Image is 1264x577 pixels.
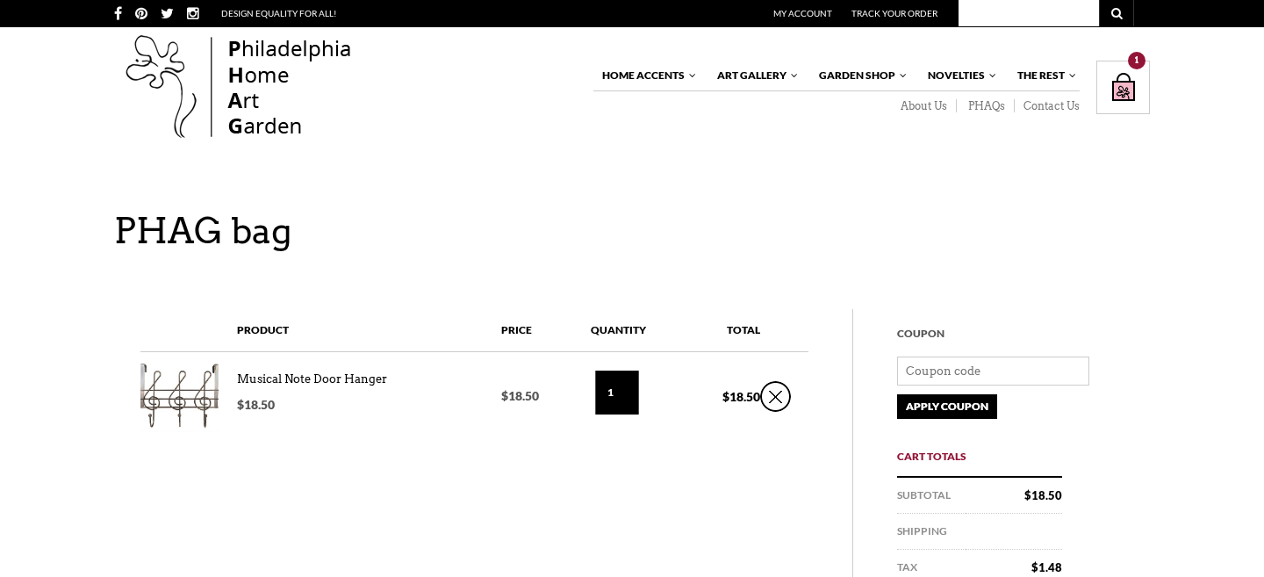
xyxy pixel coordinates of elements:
span: $ [501,388,508,403]
span: $ [722,389,729,404]
input: Coupon code [897,357,1089,386]
input: Qty [595,371,639,415]
th: Subtotal [897,478,966,514]
th: Price [501,309,564,352]
th: Shipping [897,514,966,550]
a: My Account [773,8,832,18]
a: Musical Note Door Hanger [237,372,387,386]
h3: Coupon [897,311,1062,357]
th: Product [237,309,501,352]
bdi: 18.50 [1024,488,1062,502]
bdi: 18.50 [722,389,760,404]
a: Novelties [919,61,998,90]
div: 1 [1128,52,1145,69]
a: Track Your Order [851,8,937,18]
img: Musical Note Door Hanger [140,361,219,432]
h1: PHAG bag [114,210,1167,252]
a: The Rest [1009,61,1078,90]
span: $ [237,397,244,412]
bdi: 18.50 [237,397,275,412]
th: Total [672,309,760,352]
a: About Us [889,99,957,113]
span: $ [1031,560,1038,574]
span: $ [1024,488,1031,502]
a: Home Accents [593,61,698,90]
a: Garden Shop [810,61,908,90]
a: PHAQs [957,99,1015,113]
h2: Cart Totals [897,436,1062,479]
input: Apply Coupon [897,394,997,419]
a: Contact Us [1015,99,1080,113]
th: Quantity [564,309,672,352]
bdi: 18.50 [501,388,539,403]
bdi: 1.48 [1031,560,1062,574]
a: Art Gallery [708,61,800,90]
a: × [760,381,791,412]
